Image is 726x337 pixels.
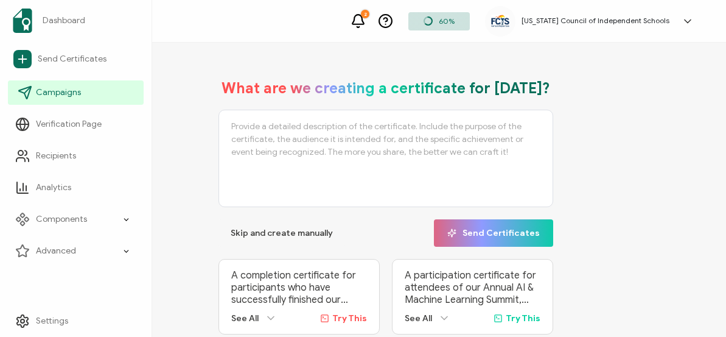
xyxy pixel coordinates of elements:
a: Campaigns [8,80,144,105]
span: Analytics [36,182,71,194]
img: 9dd8638e-47b6-41b2-b234-c3316d17f3ca.jpg [491,15,509,27]
a: Settings [8,309,144,333]
span: Components [36,213,87,225]
h1: What are we creating a certificate for [DATE]? [222,79,550,98]
a: Recipients [8,144,144,168]
span: Settings [36,315,68,327]
a: Send Certificates [8,45,144,73]
button: Skip and create manually [218,219,345,247]
a: Dashboard [8,4,144,38]
span: Advanced [36,245,76,257]
span: Try This [506,313,540,324]
p: A participation certificate for attendees of our Annual AI & Machine Learning Summit, which broug... [405,269,540,306]
p: A completion certificate for participants who have successfully finished our ‘Advanced Digital Ma... [231,269,367,306]
h5: [US_STATE] Council of Independent Schools [522,16,669,25]
span: Try This [332,313,367,324]
span: Verification Page [36,118,102,130]
span: Campaigns [36,87,81,99]
a: Analytics [8,176,144,200]
span: 60% [439,16,455,26]
button: Send Certificates [434,219,553,247]
span: Dashboard [43,15,85,27]
span: Recipients [36,150,76,162]
div: 2 [361,10,369,18]
span: Send Certificates [38,53,106,65]
span: Send Certificates [447,229,540,238]
span: Skip and create manually [231,229,333,238]
a: Verification Page [8,112,144,137]
span: See All [231,313,259,324]
span: See All [405,313,432,324]
img: sertifier-logomark-colored.svg [13,9,32,33]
